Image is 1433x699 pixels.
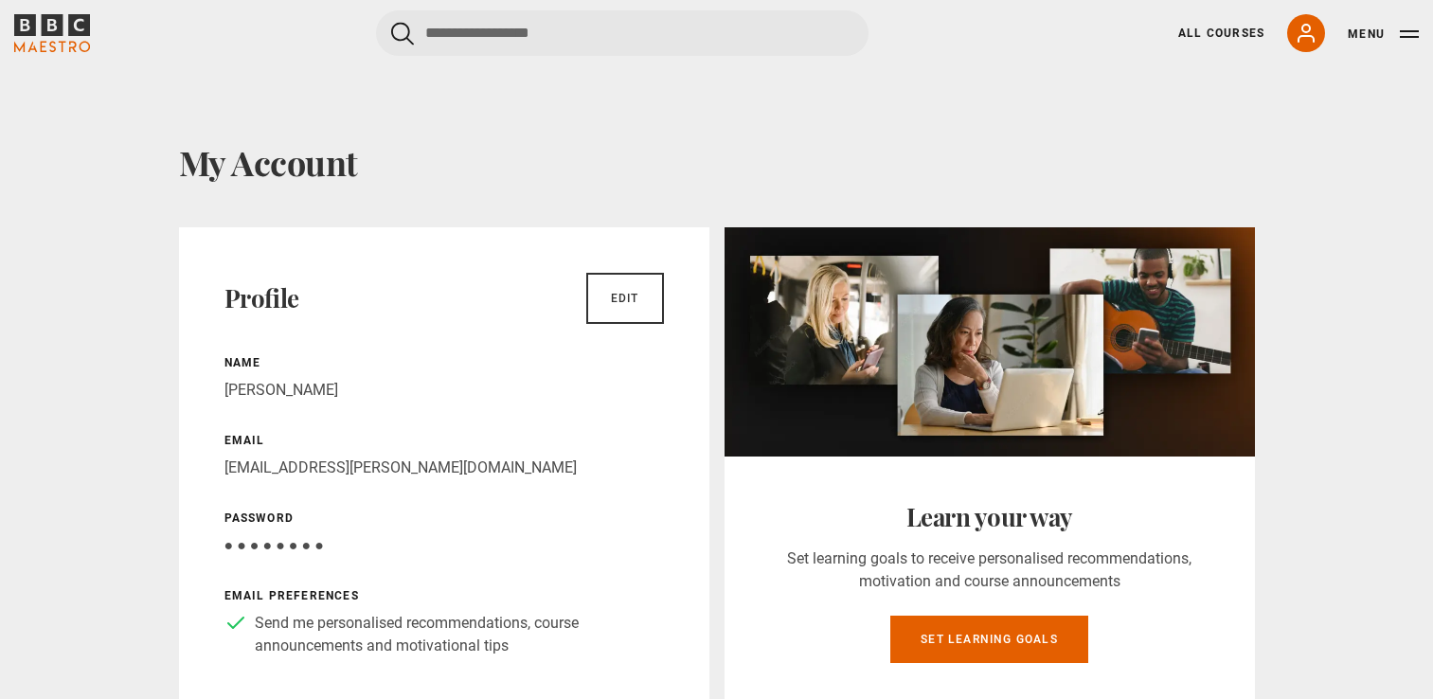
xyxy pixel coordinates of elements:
button: Submit the search query [391,22,414,45]
a: All Courses [1178,25,1264,42]
p: Send me personalised recommendations, course announcements and motivational tips [255,612,664,657]
p: Password [224,510,664,527]
button: Toggle navigation [1348,25,1419,44]
h2: Learn your way [770,502,1209,532]
p: Email preferences [224,587,664,604]
span: ● ● ● ● ● ● ● ● [224,536,324,554]
svg: BBC Maestro [14,14,90,52]
input: Search [376,10,869,56]
p: Name [224,354,664,371]
a: Set learning goals [890,616,1088,663]
p: [PERSON_NAME] [224,379,664,402]
p: Set learning goals to receive personalised recommendations, motivation and course announcements [770,547,1209,593]
h1: My Account [179,142,1255,182]
p: [EMAIL_ADDRESS][PERSON_NAME][DOMAIN_NAME] [224,457,664,479]
p: Email [224,432,664,449]
a: Edit [586,273,664,324]
h2: Profile [224,283,299,314]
